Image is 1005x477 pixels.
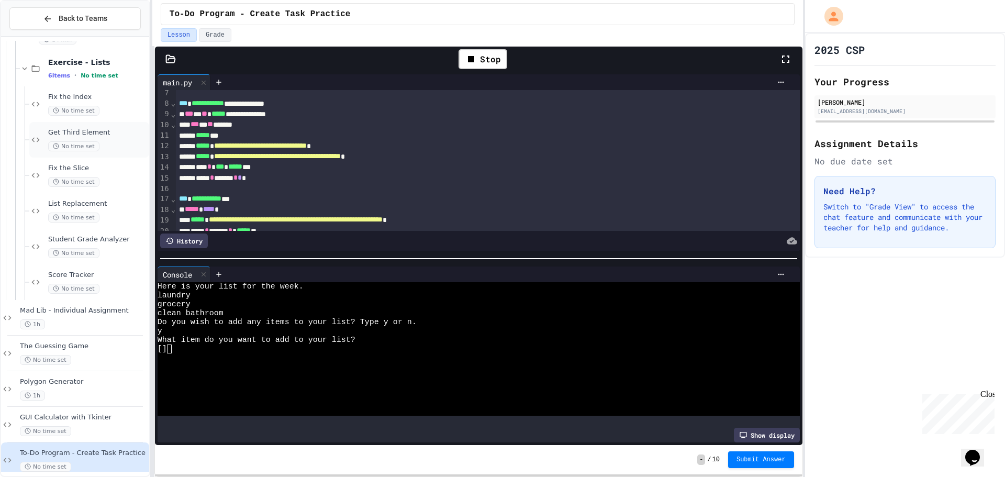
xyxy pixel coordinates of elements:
div: History [160,234,208,248]
div: Console [158,267,210,282]
span: Here is your list for the week. [158,282,304,291]
div: 15 [158,173,171,184]
h3: Need Help? [823,185,987,197]
div: 12 [158,141,171,151]
div: 19 [158,215,171,226]
span: Back to Teams [59,13,107,24]
span: No time set [48,177,99,187]
span: • [74,71,76,80]
span: 10 [712,456,720,464]
iframe: chat widget [961,435,995,467]
div: No due date set [814,155,996,168]
span: No time set [48,106,99,116]
div: 13 [158,152,171,162]
span: Fix the Index [48,93,147,102]
span: Student Grade Analyzer [48,235,147,244]
div: 7 [158,88,171,98]
span: Fold line [171,205,176,214]
div: 11 [158,130,171,141]
span: laundry [158,291,191,300]
span: Exercise - Lists [48,58,147,67]
span: To-Do Program - Create Task Practice [170,8,351,20]
span: Fix the Slice [48,164,147,173]
div: Chat with us now!Close [4,4,72,66]
div: Console [158,269,197,280]
iframe: chat widget [918,390,995,434]
h1: 2025 CSP [814,42,865,57]
div: 8 [158,98,171,109]
div: 10 [158,120,171,130]
span: Polygon Generator [20,378,147,386]
div: My Account [813,4,846,28]
button: Lesson [161,28,197,42]
span: What item do you want to add to your list? [158,336,355,345]
span: No time set [48,141,99,151]
span: Get Third Element [48,128,147,137]
span: 6 items [48,72,70,79]
span: No time set [20,462,71,472]
span: List Replacement [48,199,147,208]
span: GUI Calculator with Tkinter [20,413,147,422]
h2: Your Progress [814,74,996,89]
span: y [158,327,162,336]
div: main.py [158,77,197,88]
span: No time set [48,284,99,294]
span: / [707,456,711,464]
span: No time set [20,426,71,436]
div: 20 [158,226,171,237]
span: The Guessing Game [20,342,147,351]
span: No time set [20,355,71,365]
div: 14 [158,162,171,173]
span: To-Do Program - Create Task Practice [20,449,147,458]
div: Stop [459,49,507,69]
span: 1h [20,319,45,329]
span: clean bathroom [158,309,224,318]
div: Show display [734,428,800,442]
span: - [697,454,705,465]
span: [] [158,345,167,353]
span: Fold line [171,120,176,129]
button: Back to Teams [9,7,141,30]
div: [PERSON_NAME] [818,97,992,107]
span: Submit Answer [736,456,786,464]
span: No time set [81,72,118,79]
span: 1h [20,391,45,401]
span: Do you wish to add any items to your list? Type y or n. [158,318,417,327]
span: Fold line [171,110,176,118]
div: 18 [158,205,171,215]
span: No time set [48,248,99,258]
span: Fold line [171,195,176,203]
span: Fold line [171,99,176,107]
div: main.py [158,74,210,90]
div: 17 [158,194,171,204]
span: Mad Lib - Individual Assignment [20,306,147,315]
span: grocery [158,300,191,309]
button: Grade [199,28,231,42]
span: Score Tracker [48,271,147,280]
p: Switch to "Grade View" to access the chat feature and communicate with your teacher for help and ... [823,202,987,233]
div: [EMAIL_ADDRESS][DOMAIN_NAME] [818,107,992,115]
span: No time set [48,213,99,223]
h2: Assignment Details [814,136,996,151]
button: Submit Answer [728,451,794,468]
div: 9 [158,109,171,119]
div: 16 [158,184,171,194]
